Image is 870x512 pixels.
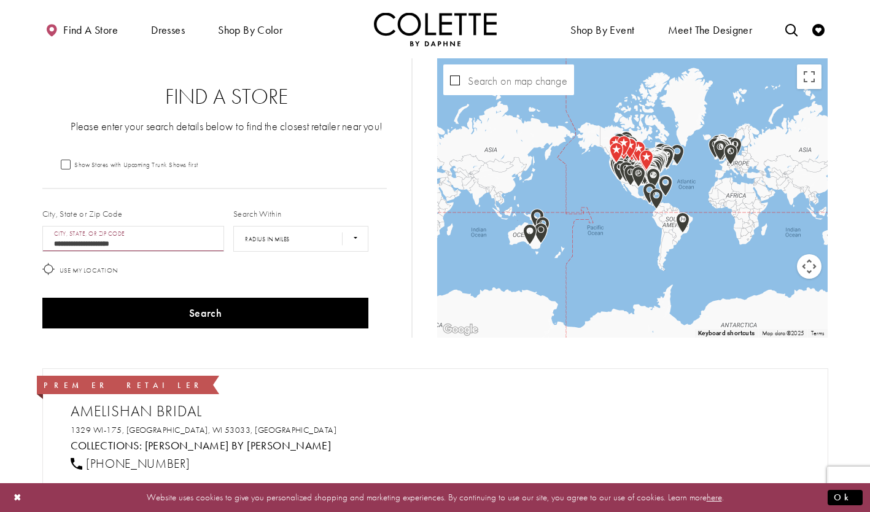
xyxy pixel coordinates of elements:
[668,24,753,36] span: Meet the designer
[707,491,722,503] a: here
[233,226,368,252] select: Radius In Miles
[698,329,755,338] button: Keyboard shortcuts
[63,24,118,36] span: Find a store
[42,298,369,328] button: Search
[71,456,190,471] a: [PHONE_NUMBER]
[71,438,142,452] span: Collections:
[67,85,387,109] h2: Find a Store
[145,438,332,452] a: Visit Colette by Daphne page - Opens in new tab
[782,12,801,46] a: Toggle search
[71,424,337,435] a: Opens in new tab
[828,490,863,505] button: Submit Dialog
[809,12,828,46] a: Check Wishlist
[374,12,497,46] a: Visit Home Page
[567,12,637,46] span: Shop By Event
[71,402,812,421] h2: Amelishan Bridal
[797,254,821,279] button: Map camera controls
[7,487,28,508] button: Close Dialog
[665,12,756,46] a: Meet the designer
[86,456,190,471] span: [PHONE_NUMBER]
[67,118,387,134] p: Please enter your search details below to find the closest retailer near you!
[88,489,782,506] p: Website uses cookies to give you personalized shopping and marketing experiences. By continuing t...
[218,24,282,36] span: Shop by color
[233,208,281,220] label: Search Within
[42,12,121,46] a: Find a store
[440,322,481,338] img: Google
[151,24,185,36] span: Dresses
[762,329,804,337] span: Map data ©2025
[570,24,634,36] span: Shop By Event
[440,322,481,338] a: Open this area in Google Maps (opens a new window)
[374,12,497,46] img: Colette by Daphne
[42,208,123,220] label: City, State or Zip Code
[148,12,188,46] span: Dresses
[215,12,285,46] span: Shop by color
[797,64,821,89] button: Toggle fullscreen view
[44,380,204,390] span: Premier Retailer
[811,329,825,337] a: Terms (opens in new tab)
[42,226,225,252] input: City, State, or ZIP Code
[437,58,828,338] div: Map with store locations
